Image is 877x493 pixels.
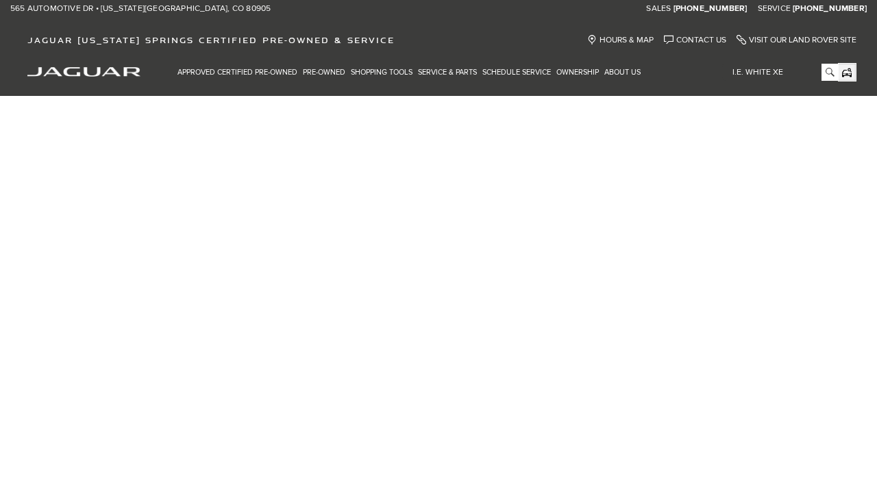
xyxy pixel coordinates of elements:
a: Pre-Owned [300,60,348,84]
a: About Us [602,60,643,84]
a: Service & Parts [415,60,480,84]
a: jaguar [27,65,140,77]
a: [PHONE_NUMBER] [793,3,867,14]
a: Approved Certified Pre-Owned [175,60,300,84]
a: Visit Our Land Rover Site [737,35,856,45]
a: Schedule Service [480,60,554,84]
a: [PHONE_NUMBER] [674,3,748,14]
span: Sales [646,3,671,14]
a: Contact Us [664,35,726,45]
img: Jaguar [27,67,140,77]
nav: Main Navigation [175,60,643,84]
span: Service [758,3,791,14]
a: Jaguar [US_STATE] Springs Certified Pre-Owned & Service [21,35,402,45]
span: Jaguar [US_STATE] Springs Certified Pre-Owned & Service [27,35,395,45]
a: Hours & Map [587,35,654,45]
a: Ownership [554,60,602,84]
a: 565 Automotive Dr • [US_STATE][GEOGRAPHIC_DATA], CO 80905 [10,3,271,14]
input: i.e. White XE [722,64,838,81]
a: Shopping Tools [348,60,415,84]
